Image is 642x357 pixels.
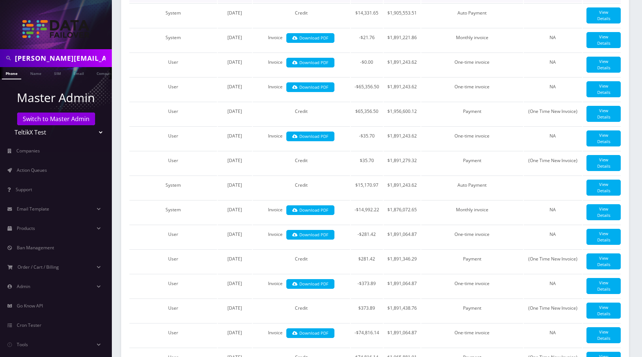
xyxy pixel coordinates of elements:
[70,67,88,79] a: Email
[421,53,523,76] td: One-time invoice
[253,176,350,199] td: Credit
[286,279,334,289] a: Download PDF
[524,28,582,52] td: NA
[129,323,217,347] td: User
[421,176,523,199] td: Auto Payment
[524,151,582,175] td: (One Time New Invoice)
[351,3,383,27] td: $14,331.65
[351,200,383,224] td: -$14,992.22
[17,283,30,290] span: Admin
[586,229,621,245] a: View Details
[253,3,350,27] td: Credit
[586,106,621,122] a: View Details
[16,148,40,154] span: Companies
[524,102,582,126] td: (One Time New Invoice)
[253,28,350,52] td: Invoice
[586,81,621,97] a: View Details
[384,28,421,52] td: $1,891,221.86
[351,126,383,150] td: -$35.70
[421,249,523,273] td: Payment
[524,126,582,150] td: NA
[421,28,523,52] td: Monthly invoice
[586,155,621,171] a: View Details
[17,322,41,328] span: Cron Tester
[421,3,523,27] td: Auto Payment
[384,176,421,199] td: $1,891,243.62
[26,67,45,79] a: Name
[384,249,421,273] td: $1,891,346.29
[227,206,242,213] span: [DATE]
[286,82,334,92] a: Download PDF
[351,102,383,126] td: $65,356.50
[93,67,118,79] a: Company
[227,256,242,262] span: [DATE]
[17,113,95,125] a: Switch to Master Admin
[17,167,47,173] span: Action Queues
[253,298,350,322] td: Credit
[227,280,242,287] span: [DATE]
[524,249,582,273] td: (One Time New Invoice)
[384,151,421,175] td: $1,891,279.32
[586,57,621,73] a: View Details
[17,225,35,231] span: Products
[351,176,383,199] td: $15,170.97
[351,274,383,298] td: -$373.89
[17,244,54,251] span: Ban Management
[227,133,242,139] span: [DATE]
[351,151,383,175] td: $35.70
[384,102,421,126] td: $1,956,600.12
[384,200,421,224] td: $1,876,072.65
[586,303,621,319] a: View Details
[421,323,523,347] td: One-time invoice
[524,323,582,347] td: NA
[227,157,242,164] span: [DATE]
[253,53,350,76] td: Invoice
[351,323,383,347] td: -$74,816.14
[253,323,350,347] td: Invoice
[129,225,217,249] td: User
[129,28,217,52] td: System
[17,206,49,212] span: Email Template
[50,67,64,79] a: SIM
[421,126,523,150] td: One-time invoice
[586,130,621,146] a: View Details
[227,329,242,336] span: [DATE]
[384,77,421,101] td: $1,891,243.62
[421,77,523,101] td: One-time invoice
[227,83,242,90] span: [DATE]
[227,182,242,188] span: [DATE]
[253,102,350,126] td: Credit
[17,303,43,309] span: Go Know API
[524,53,582,76] td: NA
[129,3,217,27] td: System
[524,225,582,249] td: NA
[586,32,621,48] a: View Details
[524,298,582,322] td: (One Time New Invoice)
[586,180,621,196] a: View Details
[286,328,334,338] a: Download PDF
[524,200,582,224] td: NA
[2,67,21,79] a: Phone
[286,58,334,68] a: Download PDF
[227,231,242,237] span: [DATE]
[384,323,421,347] td: $1,891,064.87
[384,298,421,322] td: $1,891,438.76
[384,225,421,249] td: $1,891,064.87
[351,77,383,101] td: -$65,356.50
[421,102,523,126] td: Payment
[286,33,334,43] a: Download PDF
[129,200,217,224] td: System
[129,151,217,175] td: User
[129,176,217,199] td: System
[286,205,334,215] a: Download PDF
[227,108,242,114] span: [DATE]
[253,274,350,298] td: Invoice
[351,53,383,76] td: -$0.00
[129,126,217,150] td: User
[22,20,89,38] img: TeltikX Test
[16,186,32,193] span: Support
[253,225,350,249] td: Invoice
[253,249,350,273] td: Credit
[17,341,28,348] span: Tools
